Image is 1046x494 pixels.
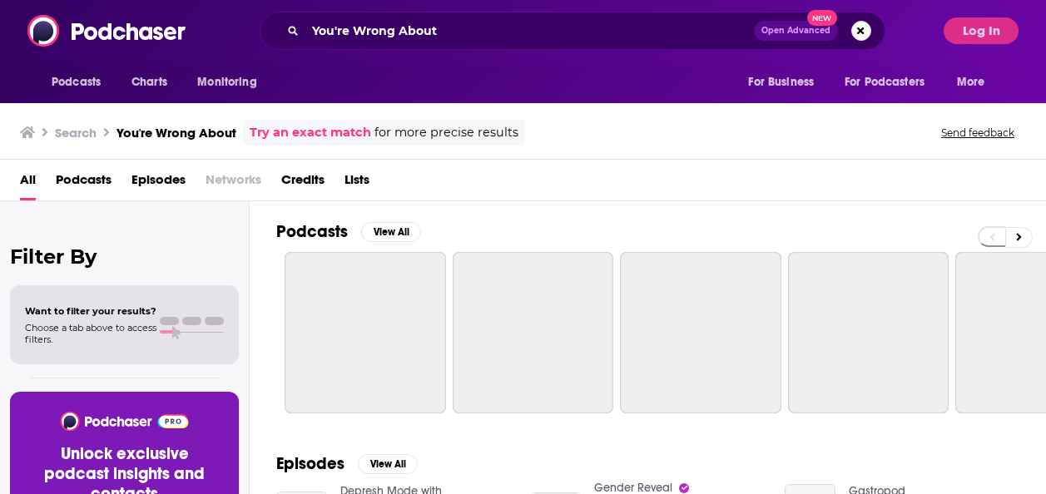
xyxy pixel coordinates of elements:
[25,322,156,345] span: Choose a tab above to access filters.
[276,453,345,474] h2: Episodes
[305,17,754,44] input: Search podcasts, credits, & more...
[52,71,101,94] span: Podcasts
[276,221,421,242] a: PodcastsView All
[56,166,112,200] a: Podcasts
[131,71,167,94] span: Charts
[945,67,1006,98] button: open menu
[748,71,814,94] span: For Business
[59,412,190,431] img: Podchaser - Follow, Share and Rate Podcasts
[131,166,186,200] a: Episodes
[55,125,97,141] h3: Search
[374,123,518,142] span: for more precise results
[345,166,369,200] a: Lists
[957,71,985,94] span: More
[250,123,371,142] a: Try an exact match
[736,67,835,98] button: open menu
[197,71,256,94] span: Monitoring
[186,67,278,98] button: open menu
[121,67,177,98] a: Charts
[276,221,348,242] h2: Podcasts
[40,67,122,98] button: open menu
[281,166,325,200] a: Credits
[834,67,949,98] button: open menu
[25,305,156,317] span: Want to filter your results?
[116,125,236,141] h3: You're Wrong About
[10,245,239,269] h2: Filter By
[761,27,830,35] span: Open Advanced
[260,12,885,50] div: Search podcasts, credits, & more...
[754,21,838,41] button: Open AdvancedNew
[845,71,925,94] span: For Podcasters
[936,126,1019,140] button: Send feedback
[807,10,837,26] span: New
[944,17,1019,44] button: Log In
[27,15,187,47] img: Podchaser - Follow, Share and Rate Podcasts
[358,454,418,474] button: View All
[276,453,418,474] a: EpisodesView All
[206,166,261,200] span: Networks
[20,166,36,200] a: All
[361,222,421,242] button: View All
